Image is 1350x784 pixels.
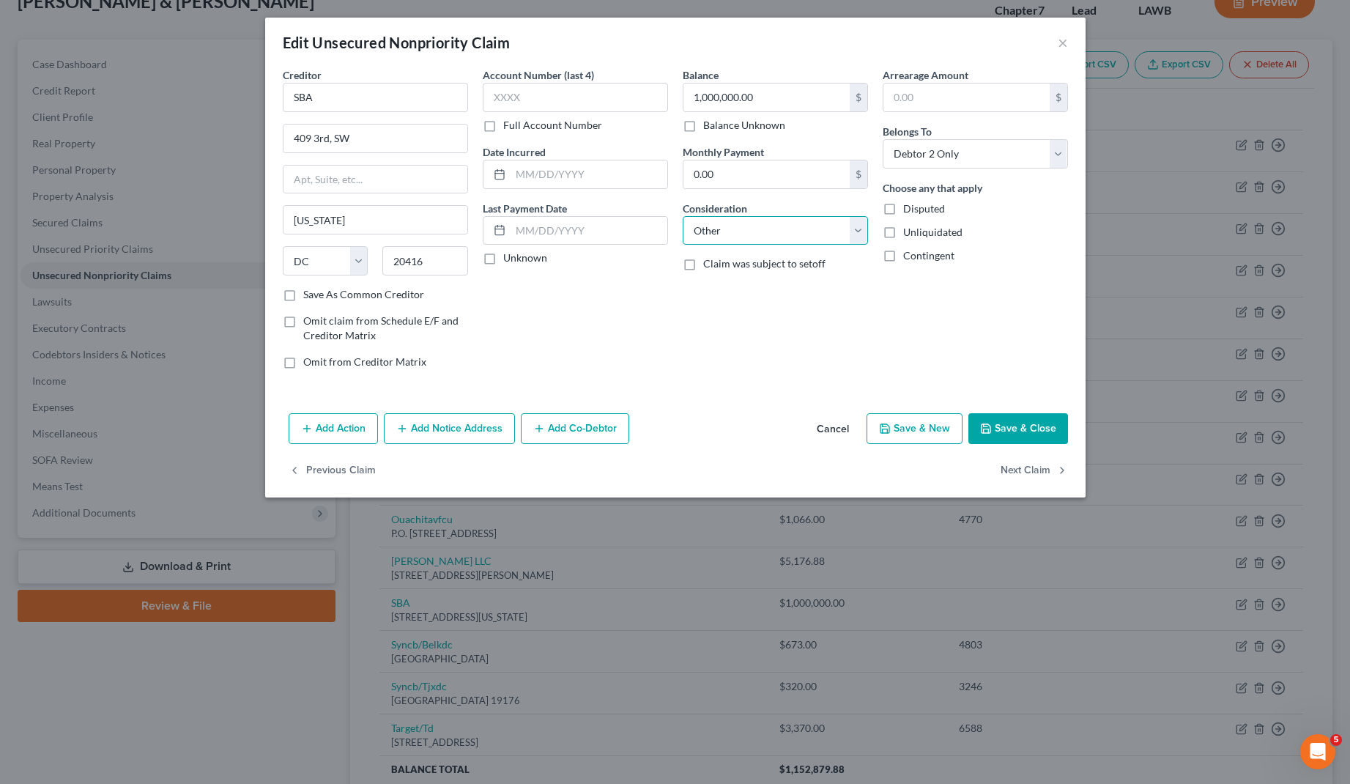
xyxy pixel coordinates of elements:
[1300,734,1335,769] iframe: Intercom live chat
[850,160,867,188] div: $
[883,84,1050,111] input: 0.00
[521,413,629,444] button: Add Co-Debtor
[283,83,468,112] input: Search creditor by name...
[503,118,602,133] label: Full Account Number
[384,413,515,444] button: Add Notice Address
[303,314,459,341] span: Omit claim from Schedule E/F and Creditor Matrix
[883,67,968,83] label: Arrearage Amount
[503,251,547,265] label: Unknown
[483,83,668,112] input: XXXX
[1001,456,1068,487] button: Next Claim
[883,180,982,196] label: Choose any that apply
[283,166,467,193] input: Apt, Suite, etc...
[483,144,546,160] label: Date Incurred
[511,217,667,245] input: MM/DD/YYYY
[867,413,963,444] button: Save & New
[850,84,867,111] div: $
[1058,34,1068,51] button: ×
[703,118,785,133] label: Balance Unknown
[303,355,426,368] span: Omit from Creditor Matrix
[289,456,376,487] button: Previous Claim
[283,32,511,53] div: Edit Unsecured Nonpriority Claim
[283,125,467,152] input: Enter address...
[1330,734,1342,746] span: 5
[283,69,322,81] span: Creditor
[483,67,594,83] label: Account Number (last 4)
[903,226,963,238] span: Unliquidated
[1050,84,1067,111] div: $
[683,160,850,188] input: 0.00
[703,257,826,270] span: Claim was subject to setoff
[683,201,747,216] label: Consideration
[903,202,945,215] span: Disputed
[382,246,468,275] input: Enter zip...
[511,160,667,188] input: MM/DD/YYYY
[805,415,861,444] button: Cancel
[683,67,719,83] label: Balance
[883,125,932,138] span: Belongs To
[968,413,1068,444] button: Save & Close
[683,84,850,111] input: 0.00
[903,249,954,262] span: Contingent
[483,201,567,216] label: Last Payment Date
[303,287,424,302] label: Save As Common Creditor
[283,206,467,234] input: Enter city...
[683,144,764,160] label: Monthly Payment
[289,413,378,444] button: Add Action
